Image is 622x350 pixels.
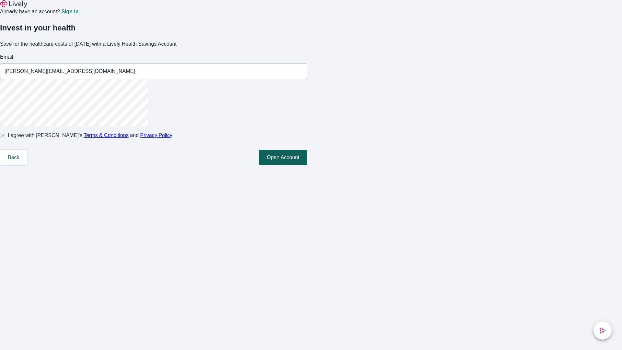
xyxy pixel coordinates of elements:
[593,321,612,340] button: chat
[259,150,307,165] button: Open Account
[8,132,172,139] span: I agree with [PERSON_NAME]’s and
[61,9,78,14] a: Sign in
[599,327,606,334] svg: Lively AI Assistant
[84,133,129,138] a: Terms & Conditions
[140,133,173,138] a: Privacy Policy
